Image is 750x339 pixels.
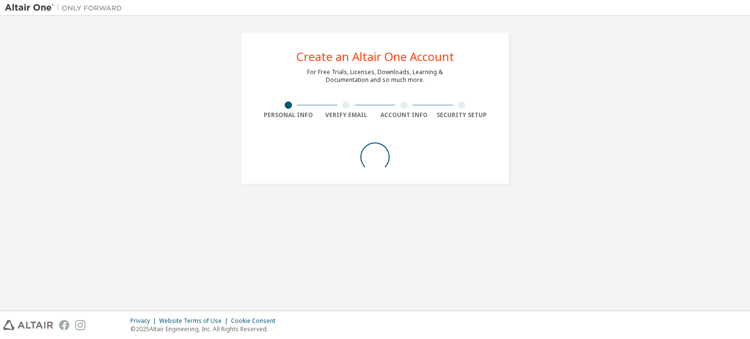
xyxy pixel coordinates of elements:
div: Privacy [130,317,159,325]
div: Create an Altair One Account [296,51,454,62]
div: Personal Info [259,111,317,119]
img: instagram.svg [75,320,85,330]
img: facebook.svg [59,320,69,330]
div: Account Info [375,111,433,119]
div: For Free Trials, Licenses, Downloads, Learning & Documentation and so much more. [307,68,443,84]
div: Security Setup [433,111,491,119]
p: © 2025 Altair Engineering, Inc. All Rights Reserved. [130,325,281,333]
img: altair_logo.svg [3,320,53,330]
div: Website Terms of Use [159,317,231,325]
div: Verify Email [317,111,375,119]
div: Cookie Consent [231,317,281,325]
img: Altair One [5,3,127,13]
